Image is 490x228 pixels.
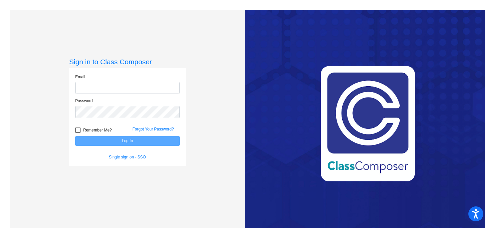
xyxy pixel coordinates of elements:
[69,58,186,66] h3: Sign in to Class Composer
[109,155,146,159] a: Single sign on - SSO
[75,74,85,80] label: Email
[75,136,180,146] button: Log In
[132,127,174,131] a: Forgot Your Password?
[83,126,112,134] span: Remember Me?
[75,98,93,104] label: Password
